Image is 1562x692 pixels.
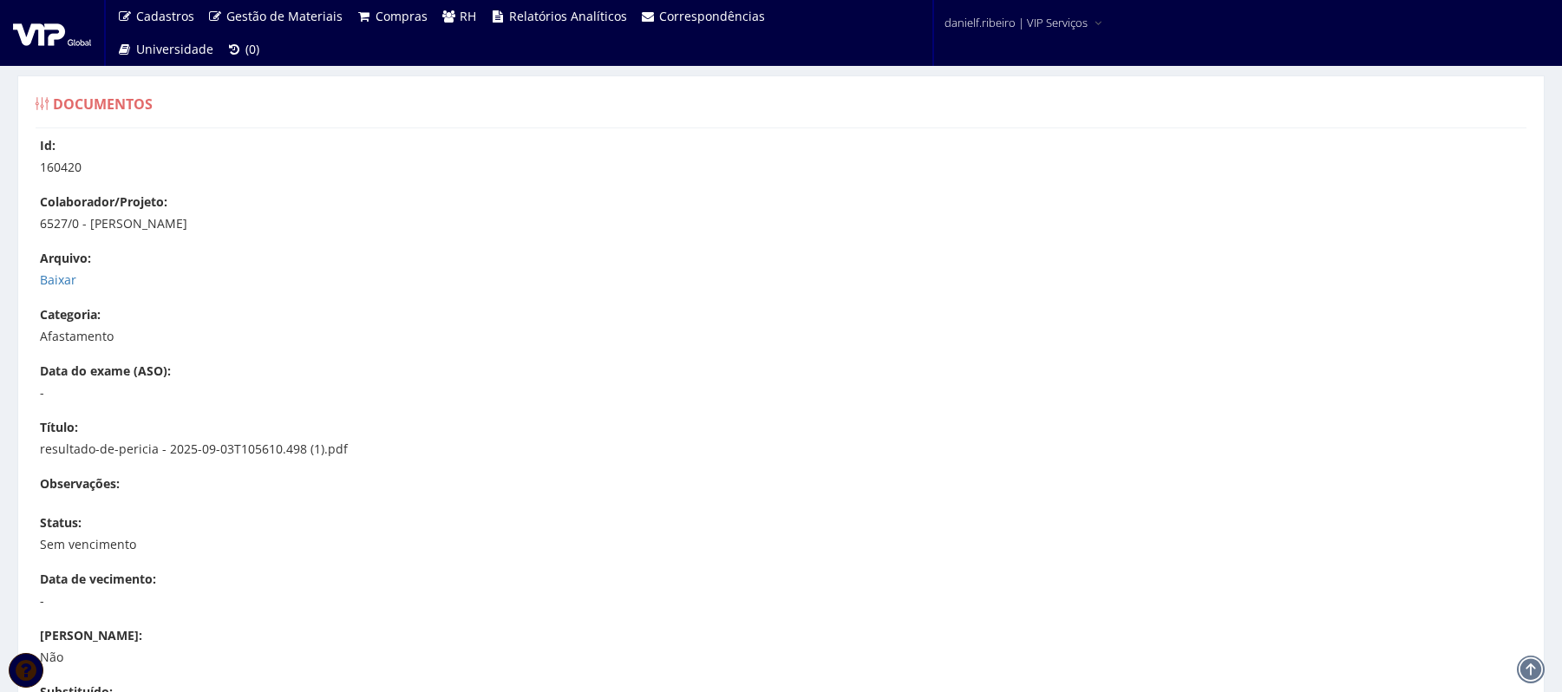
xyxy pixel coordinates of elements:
[40,362,171,380] label: Data do exame (ASO):
[944,14,1088,31] span: danielf.ribeiro | VIP Serviços
[40,441,1539,458] p: resultado-de-pericia - 2025-09-03T105610.498 (1).pdf
[40,592,1539,610] p: -
[136,8,194,24] span: Cadastros
[226,8,343,24] span: Gestão de Materiais
[40,536,1539,553] p: Sem vencimento
[110,33,220,66] a: Universidade
[40,475,120,493] label: Observações:
[40,193,167,211] label: Colaborador/Projeto:
[40,328,1539,345] p: Afastamento
[40,271,76,288] a: Baixar
[659,8,765,24] span: Correspondências
[40,306,101,323] label: Categoria:
[40,250,91,267] label: Arquivo:
[40,419,78,436] label: Título:
[40,384,1539,401] p: -
[40,514,82,532] label: Status:
[13,20,91,46] img: logo
[460,8,476,24] span: RH
[40,137,56,154] label: Id:
[245,41,259,57] span: (0)
[40,627,142,644] label: [PERSON_NAME]:
[40,571,156,588] label: Data de vecimento:
[136,41,213,57] span: Universidade
[40,649,1539,666] p: Não
[509,8,627,24] span: Relatórios Analíticos
[40,159,1539,176] p: 160420
[376,8,428,24] span: Compras
[40,215,1539,232] p: 6527/0 - [PERSON_NAME]
[220,33,267,66] a: (0)
[53,95,153,114] span: Documentos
